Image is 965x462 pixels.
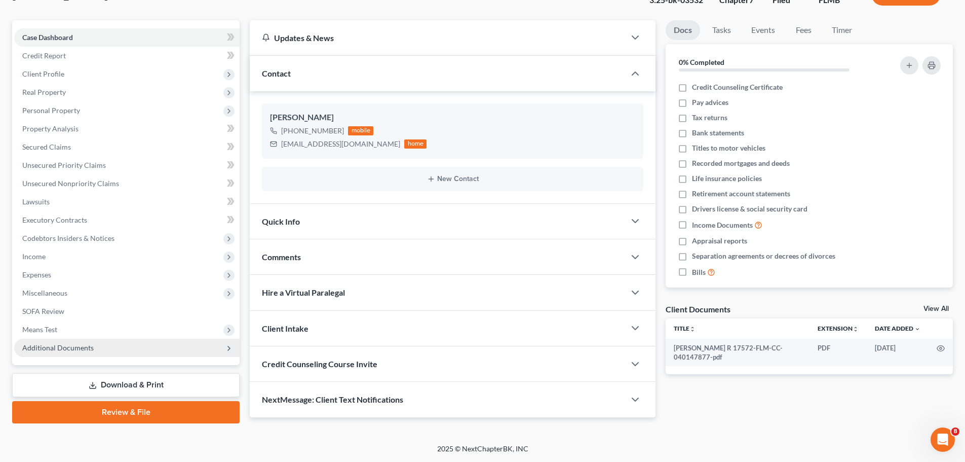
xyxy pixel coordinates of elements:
i: unfold_more [853,326,859,332]
i: expand_more [914,326,920,332]
i: unfold_more [689,326,696,332]
div: [PHONE_NUMBER] [281,126,344,136]
div: Updates & News [262,32,613,43]
span: Comments [262,252,301,262]
span: Client Intake [262,324,308,333]
span: SOFA Review [22,307,64,315]
span: Titles to motor vehicles [692,143,765,153]
a: Download & Print [12,373,240,397]
a: Review & File [12,401,240,423]
span: Income Documents [692,220,753,230]
span: Quick Info [262,217,300,226]
span: Drivers license & social security card [692,204,807,214]
span: Unsecured Nonpriority Claims [22,179,119,188]
span: Retirement account statements [692,189,790,199]
div: [PERSON_NAME] [270,112,635,124]
span: Credit Counseling Certificate [692,82,783,92]
span: Pay advices [692,97,728,108]
span: Additional Documents [22,343,94,352]
strong: 0% Completed [679,58,724,66]
span: Credit Counseling Course Invite [262,359,377,369]
span: Hire a Virtual Paralegal [262,288,345,297]
span: Secured Claims [22,143,71,151]
span: Expenses [22,270,51,279]
span: 8 [951,428,959,436]
a: SOFA Review [14,302,240,321]
a: Tasks [704,20,739,40]
span: Separation agreements or decrees of divorces [692,251,835,261]
td: [DATE] [867,339,929,367]
span: Unsecured Priority Claims [22,161,106,169]
span: Appraisal reports [692,236,747,246]
a: Executory Contracts [14,211,240,229]
a: View All [923,305,949,312]
span: Property Analysis [22,124,79,133]
div: [EMAIL_ADDRESS][DOMAIN_NAME] [281,139,400,149]
div: Client Documents [666,304,730,314]
a: Titleunfold_more [674,325,696,332]
span: Miscellaneous [22,289,67,297]
span: Real Property [22,88,66,96]
span: Executory Contracts [22,216,87,224]
span: Client Profile [22,69,64,78]
span: Personal Property [22,106,80,115]
td: [PERSON_NAME] R 17572-FLM-CC-040147877-pdf [666,339,809,367]
span: Recorded mortgages and deeds [692,158,790,168]
iframe: Intercom live chat [931,428,955,452]
td: PDF [809,339,867,367]
a: Date Added expand_more [875,325,920,332]
span: Life insurance policies [692,173,762,184]
a: Secured Claims [14,138,240,156]
a: Timer [824,20,860,40]
a: Lawsuits [14,193,240,211]
span: NextMessage: Client Text Notifications [262,395,403,404]
button: New Contact [270,175,635,183]
span: Contact [262,68,291,78]
div: home [404,139,427,149]
div: 2025 © NextChapterBK, INC [194,444,771,462]
a: Extensionunfold_more [818,325,859,332]
span: Bills [692,267,706,277]
span: Credit Report [22,51,66,60]
span: Codebtors Insiders & Notices [22,234,114,242]
div: mobile [348,126,373,135]
span: Case Dashboard [22,33,73,42]
a: Unsecured Nonpriority Claims [14,174,240,193]
a: Case Dashboard [14,28,240,47]
span: Bank statements [692,128,744,138]
span: Income [22,252,46,261]
a: Fees [787,20,820,40]
a: Property Analysis [14,120,240,138]
a: Events [743,20,783,40]
a: Credit Report [14,47,240,65]
span: Tax returns [692,113,727,123]
span: Means Test [22,325,57,334]
a: Unsecured Priority Claims [14,156,240,174]
span: Lawsuits [22,197,50,206]
a: Docs [666,20,700,40]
